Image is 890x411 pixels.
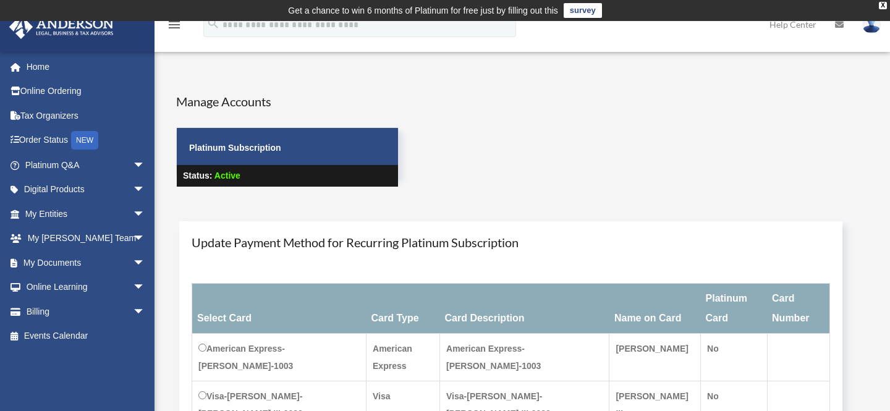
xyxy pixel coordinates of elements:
div: close [879,2,887,9]
a: Events Calendar [9,324,164,349]
i: menu [167,17,182,32]
a: My [PERSON_NAME] Teamarrow_drop_down [9,226,164,251]
span: arrow_drop_down [133,201,158,227]
span: arrow_drop_down [133,275,158,300]
a: Digital Productsarrow_drop_down [9,177,164,202]
td: [PERSON_NAME] [609,334,701,381]
td: American Express-[PERSON_NAME]-1003 [192,334,367,381]
a: Tax Organizers [9,103,164,128]
div: NEW [71,131,98,150]
td: American Express-[PERSON_NAME]-1003 [440,334,609,381]
td: No [701,334,768,381]
th: Card Description [440,284,609,334]
a: survey [564,3,602,18]
span: arrow_drop_down [133,177,158,203]
strong: Status: [183,171,212,180]
a: Online Ordering [9,79,164,104]
th: Select Card [192,284,367,334]
a: Billingarrow_drop_down [9,299,164,324]
span: arrow_drop_down [133,299,158,324]
span: arrow_drop_down [133,250,158,276]
div: Get a chance to win 6 months of Platinum for free just by filling out this [288,3,558,18]
a: Order StatusNEW [9,128,164,153]
strong: Platinum Subscription [189,143,281,153]
a: Home [9,54,164,79]
th: Name on Card [609,284,701,334]
span: Active [214,171,240,180]
span: arrow_drop_down [133,226,158,252]
h4: Manage Accounts [176,93,399,110]
h4: Update Payment Method for Recurring Platinum Subscription [192,234,830,251]
a: My Documentsarrow_drop_down [9,250,164,275]
span: arrow_drop_down [133,153,158,178]
a: Online Learningarrow_drop_down [9,275,164,300]
th: Card Type [367,284,440,334]
a: menu [167,22,182,32]
th: Platinum Card [701,284,768,334]
a: Platinum Q&Aarrow_drop_down [9,153,164,177]
td: American Express [367,334,440,381]
a: My Entitiesarrow_drop_down [9,201,164,226]
img: User Pic [862,15,881,33]
img: Anderson Advisors Platinum Portal [6,15,117,39]
th: Card Number [767,284,829,334]
i: search [206,17,220,30]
